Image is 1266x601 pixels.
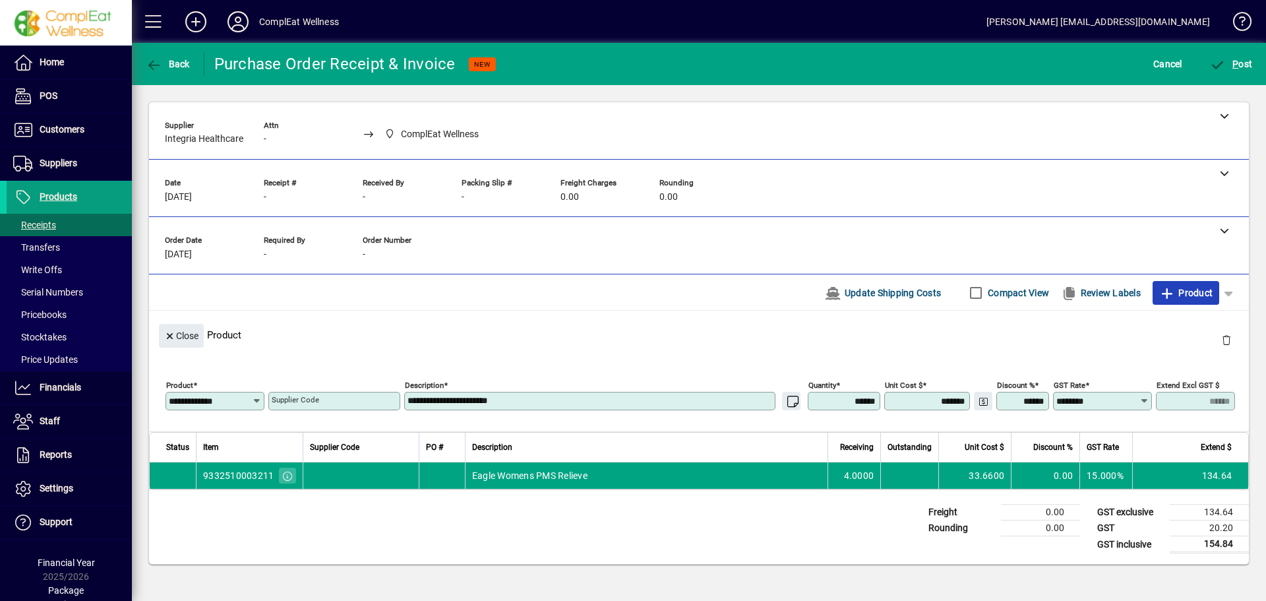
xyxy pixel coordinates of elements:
[1091,521,1170,536] td: GST
[472,440,512,455] span: Description
[922,521,1001,536] td: Rounding
[203,469,274,482] div: 9332510003211
[13,309,67,320] span: Pricebooks
[40,191,77,202] span: Products
[7,439,132,472] a: Reports
[264,134,266,144] span: -
[38,557,95,568] span: Financial Year
[1207,52,1256,76] button: Post
[381,126,485,142] span: ComplEat Wellness
[1132,462,1248,489] td: 134.64
[159,324,204,348] button: Close
[1061,282,1141,303] span: Review Labels
[965,440,1004,455] span: Unit Cost $
[48,585,84,596] span: Package
[363,249,365,260] span: -
[175,10,217,34] button: Add
[1054,381,1085,390] mat-label: GST rate
[825,282,941,303] span: Update Shipping Costs
[363,192,365,203] span: -
[462,192,464,203] span: -
[13,287,83,298] span: Serial Numbers
[1091,505,1170,521] td: GST exclusive
[166,440,189,455] span: Status
[7,214,132,236] a: Receipts
[40,382,81,393] span: Financials
[13,332,67,342] span: Stocktakes
[885,381,922,390] mat-label: Unit Cost $
[922,505,1001,521] td: Freight
[40,483,73,493] span: Settings
[401,127,479,141] span: ComplEat Wellness
[1033,440,1073,455] span: Discount %
[7,405,132,438] a: Staff
[659,192,678,203] span: 0.00
[1153,281,1219,305] button: Product
[217,10,259,34] button: Profile
[405,381,444,390] mat-label: Description
[1153,53,1182,75] span: Cancel
[1232,59,1238,69] span: P
[1170,536,1249,553] td: 154.84
[7,348,132,371] a: Price Updates
[156,329,207,341] app-page-header-button: Close
[985,286,1049,300] label: Compact View
[165,249,192,260] span: [DATE]
[560,192,579,203] span: 0.00
[1223,3,1250,46] a: Knowledge Base
[1211,334,1242,346] app-page-header-button: Delete
[40,124,84,135] span: Customers
[7,371,132,404] a: Financials
[1091,536,1170,553] td: GST inclusive
[1210,59,1253,69] span: ost
[272,395,319,404] mat-label: Supplier Code
[1170,521,1249,536] td: 20.20
[1087,440,1119,455] span: GST Rate
[13,242,60,253] span: Transfers
[820,281,946,305] button: Update Shipping Costs
[259,11,339,32] div: ComplEat Wellness
[310,440,359,455] span: Supplier Code
[974,392,992,410] button: Change Price Levels
[888,440,932,455] span: Outstanding
[165,134,243,144] span: Integria Healthcare
[1056,281,1146,305] button: Review Labels
[40,449,72,460] span: Reports
[7,147,132,180] a: Suppliers
[132,52,204,76] app-page-header-button: Back
[40,517,73,527] span: Support
[986,11,1210,32] div: [PERSON_NAME] [EMAIL_ADDRESS][DOMAIN_NAME]
[7,46,132,79] a: Home
[7,472,132,505] a: Settings
[40,57,64,67] span: Home
[1001,505,1080,521] td: 0.00
[13,354,78,365] span: Price Updates
[969,469,1004,482] span: 33.6600
[808,381,836,390] mat-label: Quantity
[1157,381,1219,390] mat-label: Extend excl GST $
[165,192,192,203] span: [DATE]
[264,192,266,203] span: -
[426,440,443,455] span: PO #
[13,265,62,275] span: Write Offs
[1211,324,1242,356] button: Delete
[146,59,190,69] span: Back
[1079,462,1132,489] td: 15.000%
[474,60,491,69] span: NEW
[7,281,132,303] a: Serial Numbers
[7,80,132,113] a: POS
[264,249,266,260] span: -
[164,325,198,347] span: Close
[840,440,874,455] span: Receiving
[1011,462,1079,489] td: 0.00
[1001,521,1080,536] td: 0.00
[1150,52,1186,76] button: Cancel
[203,440,219,455] span: Item
[844,469,874,482] span: 4.0000
[40,90,57,101] span: POS
[7,303,132,326] a: Pricebooks
[7,236,132,259] a: Transfers
[1159,282,1213,303] span: Product
[214,53,456,75] div: Purchase Order Receipt & Invoice
[1170,505,1249,521] td: 134.64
